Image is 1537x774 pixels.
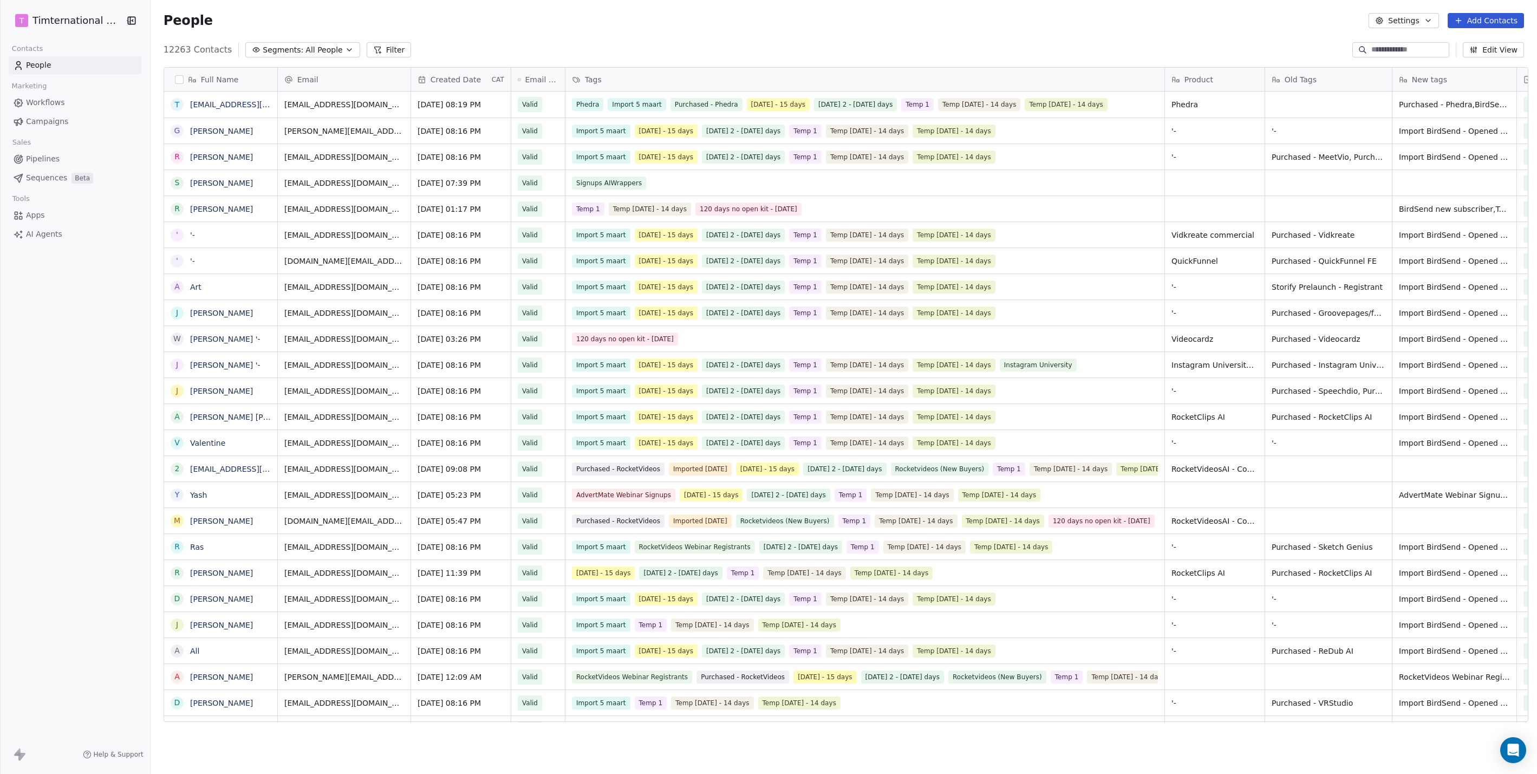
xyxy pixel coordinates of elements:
[634,255,697,268] span: [DATE] - 15 days
[284,360,404,370] span: [EMAIL_ADDRESS][DOMAIN_NAME]
[418,204,504,214] span: [DATE] 01:17 PM
[835,489,867,502] span: Temp 1
[26,116,68,127] span: Campaigns
[174,281,180,292] div: A
[1399,386,1510,396] span: Import BirdSend - Opened last 30 days - [DATE],[GEOGRAPHIC_DATA] BirdSend - Opened last 30 days -...
[522,99,538,110] span: Valid
[1399,360,1510,370] span: Import BirdSend - Opened last 30 days - [DATE],[GEOGRAPHIC_DATA] BirdSend - Opened last 30 days -...
[1116,463,1199,476] span: Temp [DATE] - 14 days
[759,541,842,554] span: [DATE] 2 - [DATE] days
[913,359,995,372] span: Temp [DATE] - 14 days
[634,151,697,164] span: [DATE] - 15 days
[1399,256,1510,266] span: Import BirdSend - Opened last 30 days - [DATE],[GEOGRAPHIC_DATA] BirdSend - Opened last 30 days -...
[789,385,822,398] span: Temp 1
[572,307,630,320] span: Import 5 maart
[71,173,93,184] span: Beta
[913,411,995,424] span: Temp [DATE] - 14 days
[901,98,934,111] span: Temp 1
[572,203,604,216] span: Temp 1
[702,255,785,268] span: [DATE] 2 - [DATE] days
[418,99,504,110] span: [DATE] 08:19 PM
[826,437,908,450] span: Temp [DATE] - 14 days
[1272,256,1385,266] span: Purchased - QuickFunnel FE
[284,386,404,396] span: [EMAIL_ADDRESS][DOMAIN_NAME]
[1272,152,1385,162] span: Purchased - MeetVio, Purchased - Maxfunnels, [PERSON_NAME] - Affiliate buyers
[1171,438,1258,448] span: '-
[572,489,675,502] span: AdvertMate Webinar Signups
[284,152,404,162] span: [EMAIL_ADDRESS][DOMAIN_NAME]
[913,307,995,320] span: Temp [DATE] - 14 days
[875,515,957,528] span: Temp [DATE] - 14 days
[913,255,995,268] span: Temp [DATE] - 14 days
[190,439,225,447] a: Valentine
[522,256,538,266] span: Valid
[826,229,908,242] span: Temp [DATE] - 14 days
[418,516,504,526] span: [DATE] 05:47 PM
[522,152,538,162] span: Valid
[9,94,141,112] a: Workflows
[1000,359,1077,372] span: Instagram University
[174,515,180,526] div: M
[634,541,754,554] span: RocketVideos Webinar Registrants
[746,98,809,111] span: [DATE] - 15 days
[572,541,630,554] span: Import 5 maart
[669,463,732,476] span: Imported [DATE]
[284,568,404,578] span: [EMAIL_ADDRESS][DOMAIN_NAME]
[176,229,178,240] div: '
[176,307,178,318] div: J
[284,542,404,552] span: [EMAIL_ADDRESS][DOMAIN_NAME]
[890,463,988,476] span: Rocketvideos (New Buyers)
[190,205,253,213] a: [PERSON_NAME]
[1272,334,1385,344] span: Purchased - Videocardz
[1171,334,1258,344] span: Videocardz
[418,490,504,500] span: [DATE] 05:23 PM
[522,542,538,552] span: Valid
[418,178,504,188] span: [DATE] 07:39 PM
[9,206,141,224] a: Apps
[284,412,404,422] span: [EMAIL_ADDRESS][DOMAIN_NAME]
[763,567,845,580] span: Temp [DATE] - 14 days
[176,385,178,396] div: J
[1171,152,1258,162] span: '-
[522,568,538,578] span: Valid
[284,516,404,526] span: [DOMAIN_NAME][EMAIL_ADDRESS][DOMAIN_NAME]
[634,411,697,424] span: [DATE] - 15 days
[634,229,697,242] span: [DATE] - 15 days
[883,541,965,554] span: Temp [DATE] - 14 days
[278,68,411,91] div: Email
[1171,360,1258,370] span: Instagram University 4.0
[164,92,278,723] div: grid
[669,515,732,528] span: Imported [DATE]
[190,361,260,369] a: [PERSON_NAME] '-
[572,463,665,476] span: Purchased - RocketVideos
[1412,74,1447,85] span: New tags
[634,281,697,294] span: [DATE] - 15 days
[418,360,504,370] span: [DATE] 08:16 PM
[297,74,318,85] span: Email
[26,210,45,221] span: Apps
[511,68,565,91] div: Email Verification Status
[1369,13,1438,28] button: Settings
[9,150,141,168] a: Pipelines
[418,464,504,474] span: [DATE] 09:08 PM
[174,567,180,578] div: R
[7,78,51,94] span: Marketing
[83,750,144,759] a: Help & Support
[8,134,36,151] span: Sales
[174,99,179,110] div: t
[826,411,908,424] span: Temp [DATE] - 14 days
[26,229,62,240] span: AI Agents
[826,281,908,294] span: Temp [DATE] - 14 days
[9,56,141,74] a: People
[789,255,822,268] span: Temp 1
[608,98,666,111] span: Import 5 maart
[585,74,602,85] span: Tags
[174,437,180,448] div: V
[608,203,691,216] span: Temp [DATE] - 14 days
[164,12,213,29] span: People
[174,541,180,552] div: R
[572,385,630,398] span: Import 5 maart
[284,334,404,344] span: [EMAIL_ADDRESS][DOMAIN_NAME]
[789,281,822,294] span: Temp 1
[1399,99,1510,110] span: Purchased - Phedra,BirdSend new subscriber,Opened last 20 days - 20 maart,25 maart - opened 30 da...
